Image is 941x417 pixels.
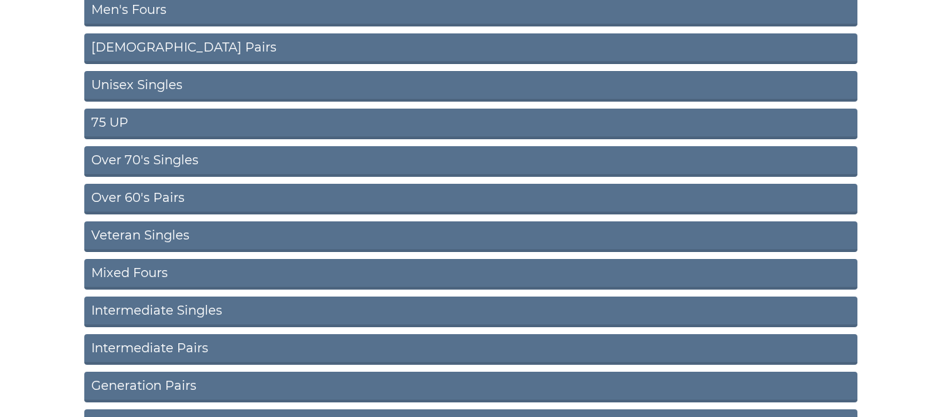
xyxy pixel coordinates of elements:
a: [DEMOGRAPHIC_DATA] Pairs [84,33,857,64]
a: Veteran Singles [84,221,857,252]
a: Intermediate Pairs [84,334,857,365]
a: Intermediate Singles [84,297,857,327]
a: 75 UP [84,109,857,139]
a: Unisex Singles [84,71,857,102]
a: Over 60's Pairs [84,184,857,214]
a: Generation Pairs [84,372,857,402]
a: Mixed Fours [84,259,857,290]
a: Over 70's Singles [84,146,857,177]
